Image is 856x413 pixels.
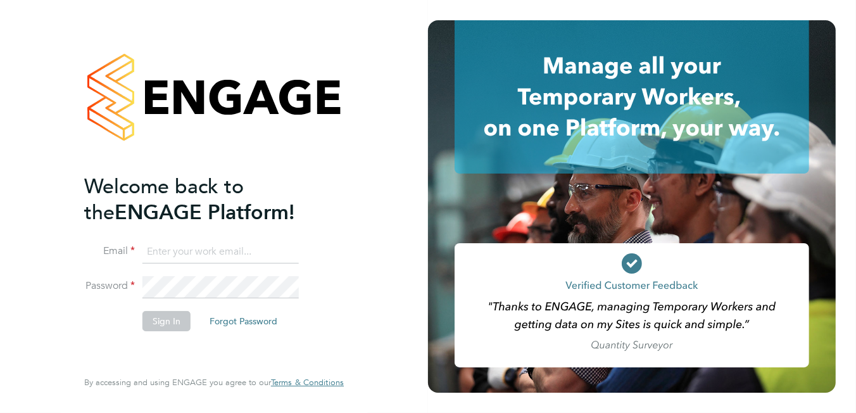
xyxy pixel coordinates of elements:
a: Terms & Conditions [271,378,344,388]
span: By accessing and using ENGAGE you agree to our [84,377,344,388]
label: Password [84,279,135,293]
label: Email [84,245,135,258]
button: Forgot Password [199,311,287,331]
input: Enter your work email... [142,241,299,264]
h2: ENGAGE Platform! [84,174,331,226]
button: Sign In [142,311,191,331]
span: Welcome back to the [84,174,244,225]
